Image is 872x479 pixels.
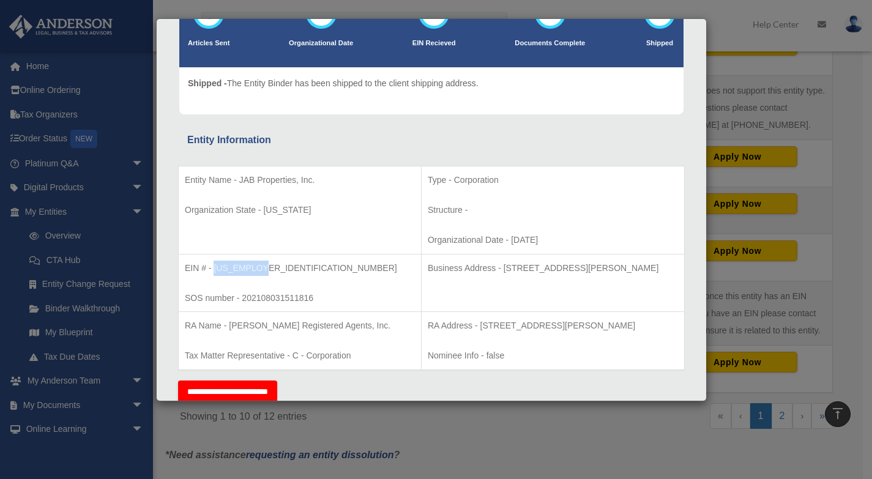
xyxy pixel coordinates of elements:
[188,78,227,88] span: Shipped -
[428,318,678,333] p: RA Address - [STREET_ADDRESS][PERSON_NAME]
[428,348,678,363] p: Nominee Info - false
[428,261,678,276] p: Business Address - [STREET_ADDRESS][PERSON_NAME]
[644,37,675,50] p: Shipped
[185,261,415,276] p: EIN # - [US_EMPLOYER_IDENTIFICATION_NUMBER]
[185,202,415,218] p: Organization State - [US_STATE]
[185,291,415,306] p: SOS number - 202108031511816
[412,37,456,50] p: EIN Recieved
[515,37,585,50] p: Documents Complete
[428,232,678,248] p: Organizational Date - [DATE]
[428,173,678,188] p: Type - Corporation
[289,37,353,50] p: Organizational Date
[185,318,415,333] p: RA Name - [PERSON_NAME] Registered Agents, Inc.
[188,76,479,91] p: The Entity Binder has been shipped to the client shipping address.
[187,132,676,149] div: Entity Information
[185,173,415,188] p: Entity Name - JAB Properties, Inc.
[185,348,415,363] p: Tax Matter Representative - C - Corporation
[188,37,229,50] p: Articles Sent
[428,202,678,218] p: Structure -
